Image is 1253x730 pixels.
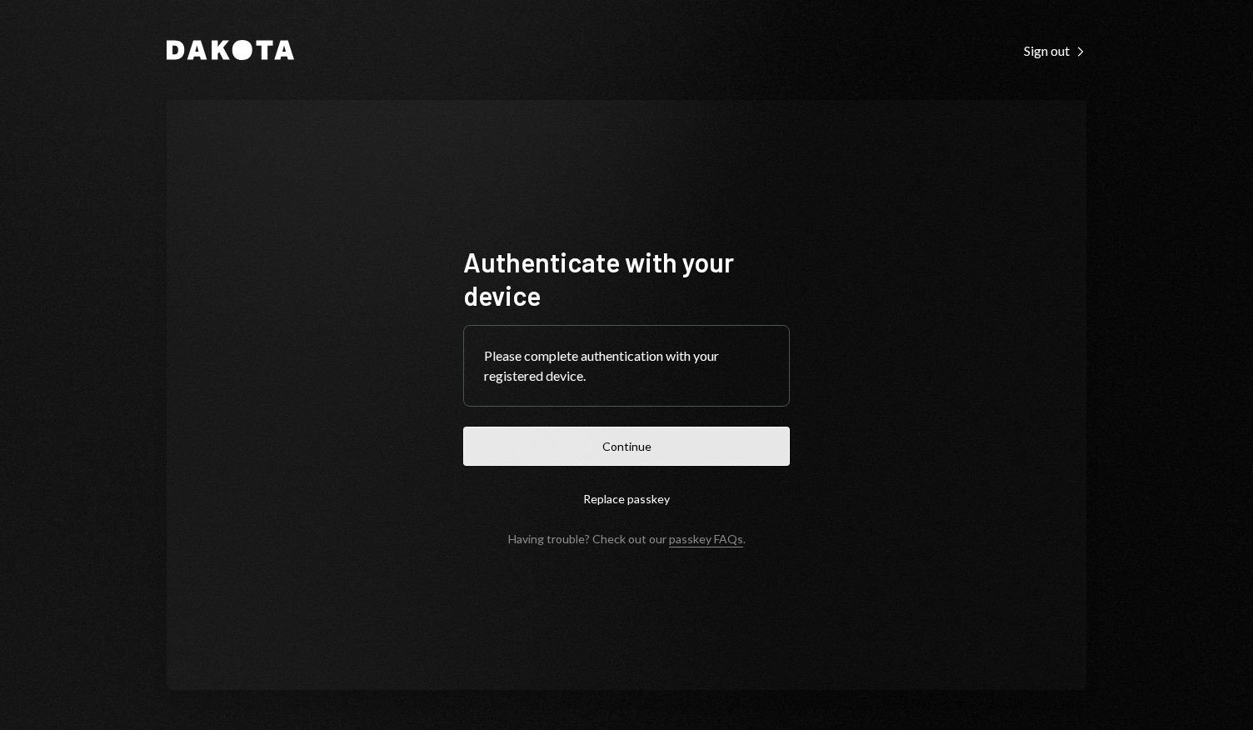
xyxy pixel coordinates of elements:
[508,532,746,546] div: Having trouble? Check out our .
[1024,41,1086,59] a: Sign out
[463,245,790,312] h1: Authenticate with your device
[1024,42,1086,59] div: Sign out
[484,346,769,386] div: Please complete authentication with your registered device.
[463,479,790,518] button: Replace passkey
[463,427,790,466] button: Continue
[669,532,743,547] a: passkey FAQs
